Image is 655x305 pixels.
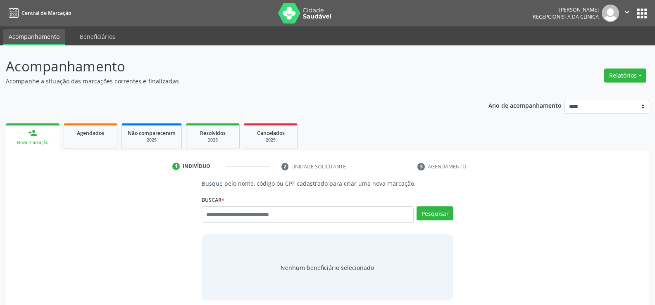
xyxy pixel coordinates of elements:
[281,263,374,272] span: Nenhum beneficiário selecionado
[192,137,233,143] div: 2025
[172,163,180,170] div: 1
[6,56,456,77] p: Acompanhamento
[622,7,631,17] i: 
[77,130,104,137] span: Agendados
[257,130,285,137] span: Cancelados
[183,163,210,170] div: Indivíduo
[417,206,453,220] button: Pesquisar
[128,137,176,143] div: 2025
[128,130,176,137] span: Não compareceram
[200,130,226,137] span: Resolvidos
[6,77,456,85] p: Acompanhe a situação das marcações correntes e finalizadas
[533,6,599,13] div: [PERSON_NAME]
[619,5,635,22] button: 
[250,137,291,143] div: 2025
[635,6,649,21] button: apps
[602,5,619,22] img: img
[3,29,65,45] a: Acompanhamento
[12,139,54,146] div: Nova marcação
[533,13,599,20] span: Recepcionista da clínica
[202,179,453,188] p: Busque pelo nome, código ou CPF cadastrado para criar uma nova marcação.
[488,100,562,110] p: Ano de acompanhamento
[28,128,37,137] div: person_add
[21,9,71,17] span: Central de Marcação
[202,194,224,206] label: Buscar
[604,69,646,83] button: Relatórios
[74,29,121,44] a: Beneficiários
[6,6,71,20] a: Central de Marcação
